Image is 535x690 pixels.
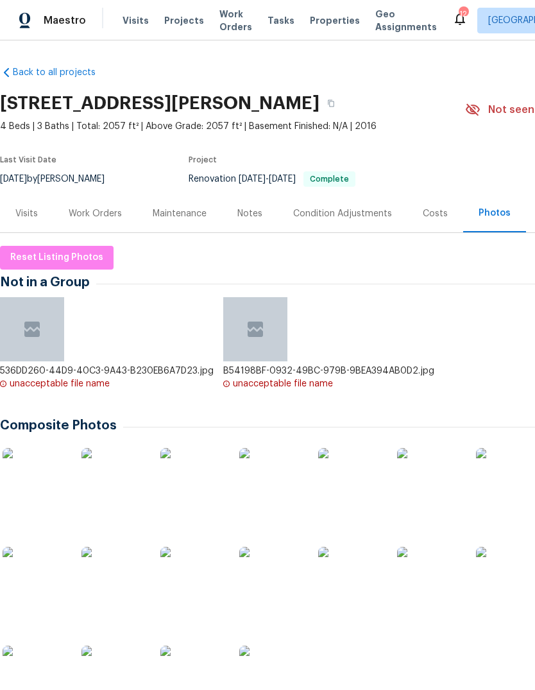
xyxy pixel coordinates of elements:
[239,175,266,184] span: [DATE]
[223,365,434,377] div: B54198BF-0932-49BC-979B-9BEA394AB0D2.jpg
[293,207,392,220] div: Condition Adjustments
[123,14,149,27] span: Visits
[15,207,38,220] div: Visits
[10,377,110,390] div: unacceptable file name
[423,207,448,220] div: Costs
[164,14,204,27] span: Projects
[269,175,296,184] span: [DATE]
[310,14,360,27] span: Properties
[189,175,355,184] span: Renovation
[459,8,468,21] div: 12
[239,175,296,184] span: -
[10,250,103,266] span: Reset Listing Photos
[69,207,122,220] div: Work Orders
[237,207,262,220] div: Notes
[267,16,294,25] span: Tasks
[189,156,217,164] span: Project
[219,8,252,33] span: Work Orders
[233,377,333,390] div: unacceptable file name
[44,14,86,27] span: Maestro
[305,175,354,183] span: Complete
[319,92,343,115] button: Copy Address
[375,8,437,33] span: Geo Assignments
[479,207,511,220] div: Photos
[153,207,207,220] div: Maintenance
